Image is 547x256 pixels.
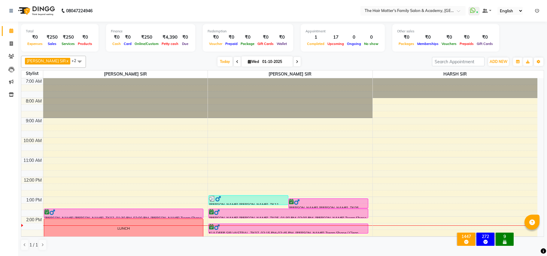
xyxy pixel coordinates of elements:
div: [PERSON_NAME] [PERSON_NAME], TK02, 01:30 PM-02:00 PM, [PERSON_NAME] Tream Shape / Clean shave [44,209,203,218]
input: Search Appointment [432,57,485,66]
span: Package [239,42,256,46]
span: Due [181,42,190,46]
div: ₹0 [475,34,494,41]
div: ₹0 [224,34,239,41]
b: 08047224946 [66,2,93,19]
span: Prepaid [224,42,239,46]
span: [PERSON_NAME] SIR [27,58,66,63]
span: Today [217,57,232,66]
div: [PERSON_NAME] [PERSON_NAME], TK05, 01:30 PM-02:00 PM, [PERSON_NAME] Tream Shape / Clean shave [209,209,368,218]
div: 10:00 AM [22,138,43,144]
div: 3:00 PM [25,237,43,243]
div: LUNCH [117,226,130,231]
span: Gift Cards [256,42,275,46]
input: 2025-10-01 [260,57,290,66]
div: 7:00 AM [25,78,43,85]
div: [PERSON_NAME] [PERSON_NAME], TK11, 12:50 PM-01:20 PM, HAIRCUT' S (MEN) (₹250) [209,195,288,205]
iframe: chat widget [522,232,541,250]
div: 17 [326,34,345,41]
div: 1447 [458,234,474,239]
a: x [66,58,68,63]
div: Stylist [21,70,43,77]
img: logo [15,2,56,19]
span: Gift Cards [475,42,494,46]
span: Cash [111,42,122,46]
span: [PERSON_NAME] SIR [208,70,372,78]
div: ₹0 [208,34,224,41]
span: Online/Custom [133,42,160,46]
span: Ongoing [345,42,363,46]
div: 0 [345,34,363,41]
span: ADD NEW [490,59,507,64]
span: Memberships [416,42,440,46]
div: 1 [305,34,326,41]
button: ADD NEW [488,58,509,66]
div: ₹0 [26,34,44,41]
div: KULDEEP SIR VASTRAL, TK07, 02:15 PM-02:45 PM, [PERSON_NAME] Tream Shape / Clean shave [209,224,368,233]
span: +2 [71,58,81,63]
div: Other sales [397,29,494,34]
span: No show [363,42,380,46]
div: 9 [497,234,512,239]
div: ₹0 [397,34,416,41]
span: Wallet [275,42,288,46]
span: Packages [397,42,416,46]
div: Total [26,29,94,34]
div: 11:00 AM [22,157,43,164]
span: Expenses [26,42,44,46]
div: 1:00 PM [25,197,43,203]
div: ₹4,390 [160,34,180,41]
span: Sales [46,42,58,46]
div: 2:00 PM [25,217,43,223]
div: ₹0 [416,34,440,41]
div: ₹0 [111,34,122,41]
div: ₹250 [44,34,60,41]
div: 272 [478,234,493,239]
span: Card [122,42,133,46]
span: HARSH SIR [373,70,537,78]
div: 12:00 PM [23,177,43,183]
div: ₹0 [275,34,288,41]
span: Voucher [208,42,224,46]
div: ₹0 [440,34,458,41]
span: Services [60,42,76,46]
div: ₹0 [239,34,256,41]
div: Finance [111,29,190,34]
div: Appointment [305,29,380,34]
span: Vouchers [440,42,458,46]
div: [PERSON_NAME] [PERSON_NAME], TK05, 01:00 PM-01:30 PM, HAIRCUT' S (MEN) [289,199,368,208]
div: ₹250 [133,34,160,41]
div: 0 [363,34,380,41]
div: 9:00 AM [25,118,43,124]
span: Petty cash [160,42,180,46]
div: ₹0 [458,34,475,41]
span: 1 / 1 [29,242,38,248]
span: Completed [305,42,326,46]
div: ₹250 [60,34,76,41]
span: Products [76,42,94,46]
span: Prepaids [458,42,475,46]
div: ₹0 [256,34,275,41]
span: Wed [246,59,260,64]
div: ₹0 [76,34,94,41]
div: ₹0 [122,34,133,41]
div: 8:00 AM [25,98,43,104]
div: ₹0 [180,34,190,41]
div: Redemption [208,29,288,34]
span: Upcoming [326,42,345,46]
span: [PERSON_NAME] SIR [43,70,208,78]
